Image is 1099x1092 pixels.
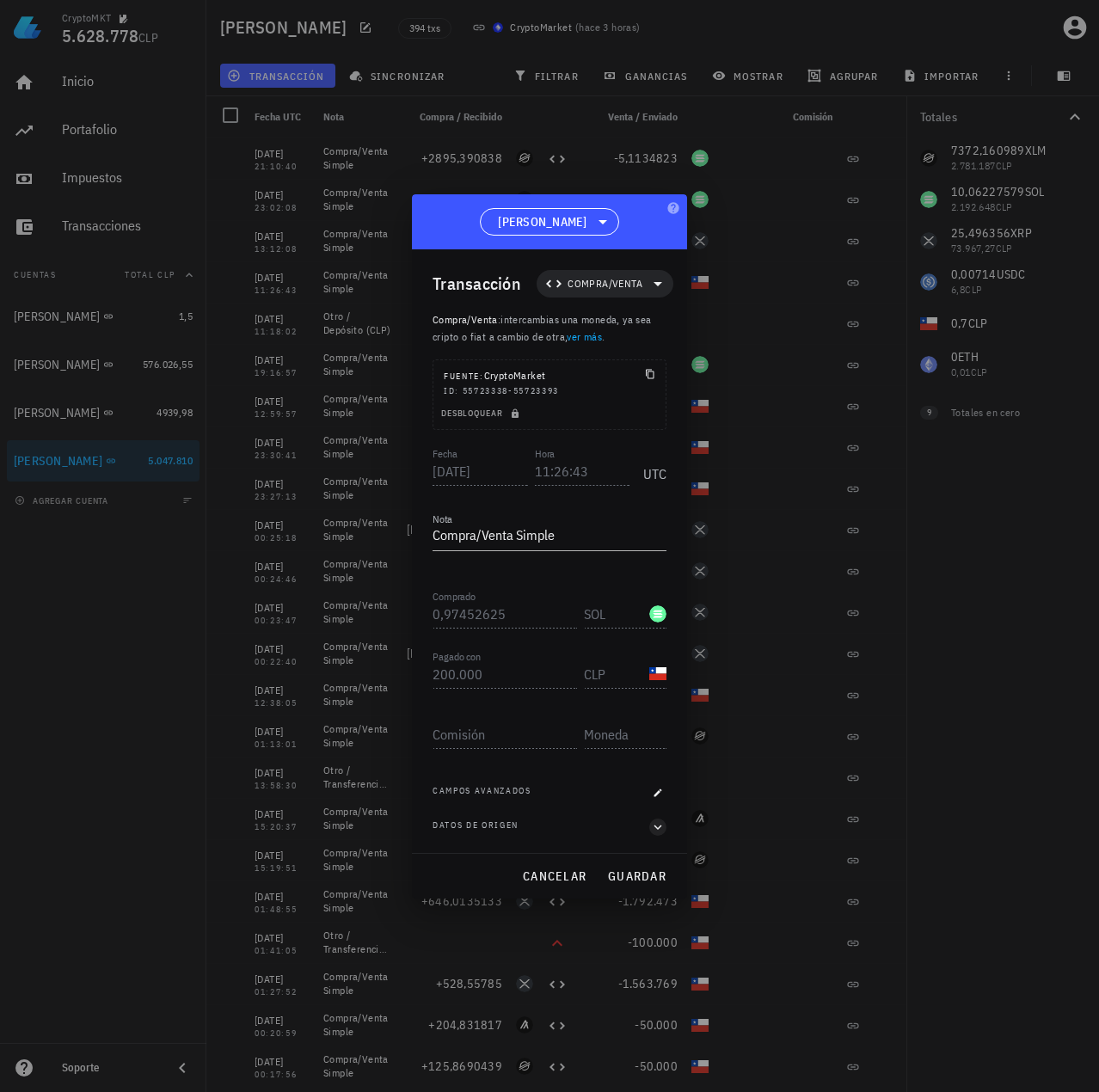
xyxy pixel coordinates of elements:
[433,313,652,343] span: intercambias una moneda, ya sea cripto o fiat a cambio de otra, .
[522,868,586,884] span: cancelar
[567,330,602,343] a: ver más
[636,447,666,490] div: UTC
[433,512,452,525] label: Nota
[444,367,545,384] div: CryptoMarket
[600,861,673,892] button: guardar
[584,660,646,688] input: Moneda
[433,313,498,326] span: Compra/Venta
[584,600,646,628] input: Moneda
[584,721,663,748] input: Moneda
[535,447,555,460] label: Hora
[515,861,593,892] button: cancelar
[433,405,531,422] button: Desbloquear
[433,784,531,801] span: Campos avanzados
[649,666,666,683] div: CLP-icon
[440,408,524,419] span: Desbloquear
[433,311,666,346] p: :
[433,590,476,603] label: Comprado
[649,605,666,623] div: SOL-icon
[433,270,521,298] div: Transacción
[568,275,642,292] span: Compra/Venta
[607,868,666,884] span: guardar
[444,371,484,382] span: Fuente:
[433,819,519,836] span: Datos de origen
[444,384,655,398] div: ID: 55723338-55723393
[498,213,586,230] span: [PERSON_NAME]
[433,650,481,663] label: Pagado con
[433,447,457,460] label: Fecha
